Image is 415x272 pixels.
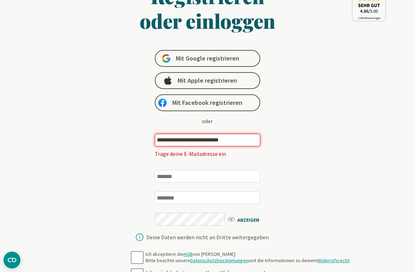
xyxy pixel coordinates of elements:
[155,50,260,67] a: Mit Google registrieren
[178,76,237,85] span: Mit Apple registrieren
[155,72,260,89] a: Mit Apple registrieren
[155,94,260,111] a: Mit Facebook registrieren
[146,251,350,264] div: Ich akzeptiere die von [PERSON_NAME] Bitte beachte unsere und die Informationen zu deinem .
[227,215,267,224] span: ANZEIGEN
[202,117,213,125] div: oder
[176,54,239,63] span: Mit Google registrieren
[172,99,242,107] span: Mit Facebook registrieren
[184,251,192,257] a: AGB
[4,252,20,268] button: CMP-Widget öffnen
[317,257,349,264] a: Widerrufsrecht
[190,257,248,264] a: Datenschutzbestimmungen
[146,234,269,240] div: Deine Daten werden nicht an Dritte weitergegeben
[155,150,260,158] p: Trage deine E-Mailadresse ein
